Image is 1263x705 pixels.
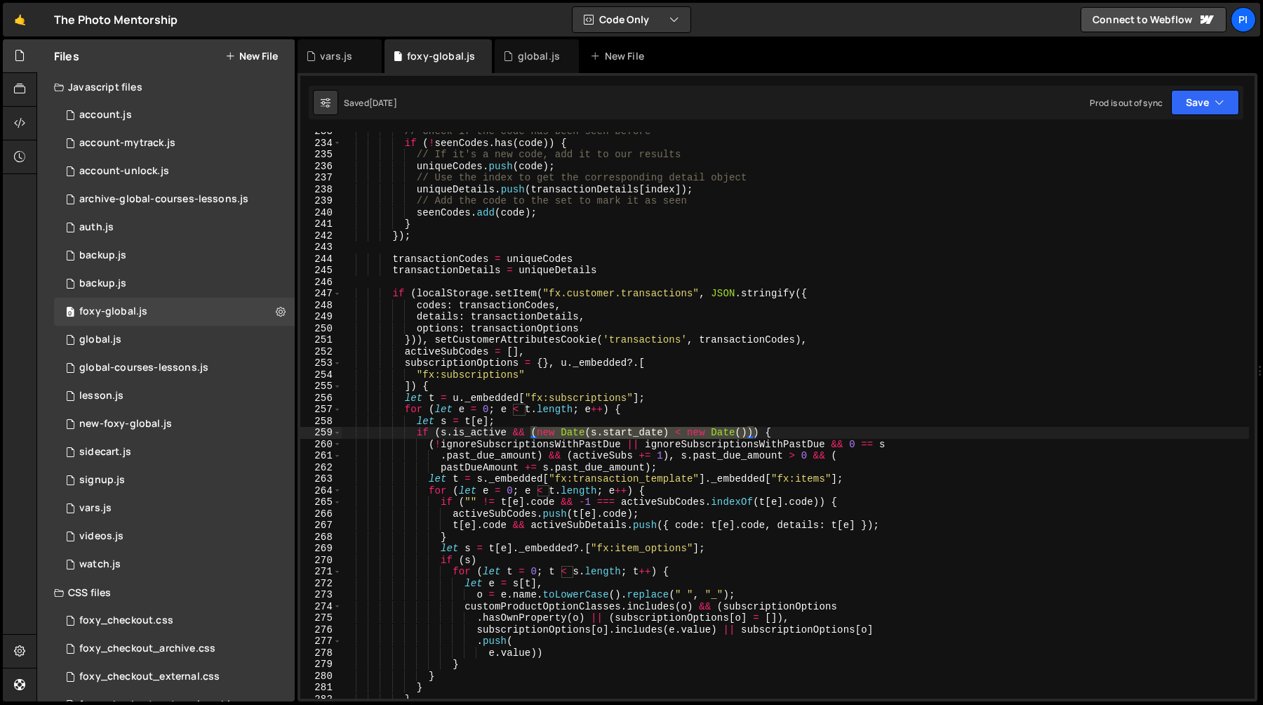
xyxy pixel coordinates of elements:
div: 275 [300,612,342,624]
div: 13533/34220.js [54,101,295,129]
div: Javascript files [37,73,295,101]
div: 263 [300,473,342,485]
div: 281 [300,682,342,694]
div: lesson.js [79,390,123,402]
div: 274 [300,601,342,613]
div: 252 [300,346,342,358]
div: 262 [300,462,342,474]
div: 245 [300,265,342,277]
div: 13533/40053.js [54,410,295,438]
div: account-mytrack.js [79,137,175,150]
div: 13533/35364.js [54,466,295,494]
div: 269 [300,543,342,555]
div: 13533/42246.js [54,522,295,551]
div: 13533/34034.js [54,213,295,242]
div: auth.js [79,221,114,234]
div: 276 [300,624,342,636]
div: 243 [300,242,342,253]
div: New File [590,49,649,63]
div: foxy_checkout_external.css [79,671,220,683]
div: 13533/39483.js [54,326,295,354]
div: 13533/38747.css [54,663,295,691]
div: 260 [300,439,342,451]
div: 250 [300,323,342,335]
div: account.js [79,109,132,121]
a: Connect to Webflow [1081,7,1227,32]
div: 13533/38978.js [54,494,295,522]
div: sidecart.js [79,446,131,459]
div: 234 [300,138,342,150]
div: archive-global-courses-lessons.js [79,193,248,206]
div: 235 [300,149,342,161]
div: 13533/38527.js [54,551,295,579]
div: 244 [300,253,342,265]
div: global-courses-lessons.js [79,362,208,374]
div: 256 [300,393,342,404]
div: 271 [300,566,342,578]
div: 240 [300,207,342,219]
div: 249 [300,311,342,323]
button: Code Only [573,7,690,32]
div: 239 [300,195,342,207]
div: 253 [300,357,342,369]
div: 242 [300,230,342,242]
div: 248 [300,300,342,312]
div: vars.js [79,502,112,515]
div: 13533/41206.js [54,157,295,185]
div: backup.js [79,277,126,290]
div: account-unlock.js [79,165,169,178]
div: 13533/35292.js [54,354,295,382]
div: foxy-global.js [407,49,475,63]
div: 237 [300,172,342,184]
div: 259 [300,427,342,439]
div: 13533/43968.js [54,185,295,213]
div: [DATE] [369,97,397,109]
h2: Files [54,48,79,64]
button: New File [225,51,278,62]
div: Prod is out of sync [1090,97,1163,109]
div: 241 [300,218,342,230]
div: 267 [300,520,342,532]
div: 280 [300,671,342,683]
div: global.js [79,334,121,346]
div: 255 [300,381,342,393]
div: 13533/34219.js [54,298,295,326]
div: 264 [300,485,342,497]
div: 251 [300,334,342,346]
div: 233 [300,126,342,138]
a: 🤙 [3,3,37,37]
div: 278 [300,647,342,659]
div: 13533/38507.css [54,607,295,635]
div: global.js [518,49,560,63]
div: new-foxy-global.js [79,418,172,430]
div: foxy_checkout.css [79,614,173,627]
div: The Photo Mentorship [54,11,178,28]
div: 277 [300,635,342,647]
div: 261 [300,450,342,462]
div: 13533/43446.js [54,438,295,466]
span: 0 [66,308,74,319]
div: backup.js [79,249,126,262]
div: 266 [300,508,342,520]
div: 279 [300,659,342,671]
div: 13533/35472.js [54,382,295,410]
div: 268 [300,532,342,543]
div: vars.js [320,49,352,63]
div: 13533/38628.js [54,129,295,157]
div: 247 [300,288,342,300]
div: 254 [300,369,342,381]
div: foxy-global.js [79,305,147,318]
div: Saved [344,97,397,109]
div: 257 [300,404,342,416]
a: Pi [1231,7,1256,32]
div: foxy_checkout_archive.css [79,643,215,655]
div: 13533/45031.js [54,270,295,298]
div: 273 [300,589,342,601]
div: 272 [300,578,342,590]
div: CSS files [37,579,295,607]
div: signup.js [79,474,125,487]
div: 246 [300,277,342,289]
div: 236 [300,161,342,173]
div: 13533/44030.css [54,635,295,663]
